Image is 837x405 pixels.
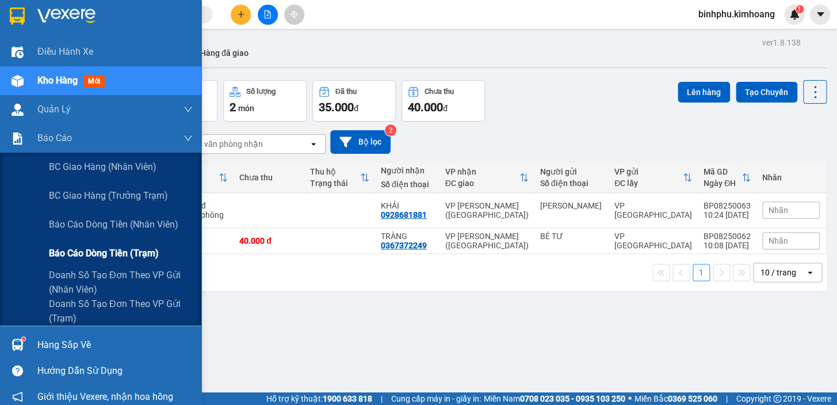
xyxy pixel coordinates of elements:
button: plus [231,5,251,25]
span: BC giao hàng (trưởng trạm) [49,188,168,203]
div: ĐC giao [445,179,519,188]
div: VP [GEOGRAPHIC_DATA] [614,201,692,219]
sup: 2 [385,124,396,136]
span: đ [354,104,358,113]
div: Thu hộ [310,167,360,176]
div: 40.000 đ [239,236,299,245]
div: 0367372249 [381,241,427,250]
img: warehouse-icon [12,46,24,58]
div: THÚY HƯƠNG [540,201,603,210]
span: GẤP [30,86,48,97]
button: caret-down [810,5,830,25]
img: logo-vxr [10,7,25,25]
div: Số lượng [246,88,276,96]
span: KHẢI [62,73,83,84]
div: 10:08 [DATE] [704,241,751,250]
button: aim [284,5,304,25]
span: Nhãn [769,206,788,215]
button: Chưa thu40.000đ [402,80,485,122]
div: VP [PERSON_NAME] ([GEOGRAPHIC_DATA]) [445,232,529,250]
span: Kho hàng [37,75,78,86]
span: Miền Nam [484,392,625,405]
span: Cung cấp máy in - giấy in: [391,392,481,405]
span: aim [290,10,298,18]
div: VP [GEOGRAPHIC_DATA] [614,232,692,250]
div: Ngày ĐH [704,179,742,188]
img: warehouse-icon [12,104,24,116]
span: Báo cáo dòng tiền (trạm) [49,246,159,260]
button: 1 [693,264,710,281]
div: ĐC lấy [614,179,683,188]
div: Chưa thu [425,88,454,96]
span: Quản Lý [37,102,71,116]
div: VP nhận [445,167,519,176]
span: Doanh số tạo đơn theo VP gửi (trạm) [49,297,193,325]
span: BC giao hàng (nhân viên) [49,160,156,174]
div: Đã thu [335,88,357,96]
div: BÉ TƯ [540,232,603,241]
span: Điều hành xe [37,44,93,59]
div: Người gửi [540,167,603,176]
div: Nhãn [762,173,820,182]
div: Hàng sắp về [37,336,193,354]
div: VP gửi [614,167,683,176]
button: Hàng đã giao [191,39,258,67]
div: Số điện thoại [381,180,434,189]
span: Hỗ trợ kỹ thuật: [266,392,372,405]
div: VP [PERSON_NAME] ([GEOGRAPHIC_DATA]) [445,201,529,219]
button: Số lượng2món [223,80,307,122]
span: Báo cáo [37,131,72,145]
div: Người nhận [381,166,434,175]
div: Mã GD [704,167,742,176]
sup: 1 [22,337,25,340]
span: copyright [773,395,781,403]
strong: 0369 525 060 [668,394,717,403]
img: warehouse-icon [12,339,24,351]
strong: BIÊN NHẬN GỬI HÀNG [39,6,133,17]
button: Tạo Chuyến [736,82,797,103]
img: warehouse-icon [12,75,24,87]
p: NHẬN: [5,50,168,71]
svg: open [805,268,815,277]
span: GIAO: [5,86,48,97]
span: Giới thiệu Vexere, nhận hoa hồng [37,389,173,404]
div: BP08250062 [704,232,751,241]
div: ver 1.8.138 [762,36,801,49]
div: 10:24 [DATE] [704,210,751,219]
div: 0928681881 [381,210,427,219]
span: 0928681881 - [5,73,83,84]
span: Báo cáo dòng tiền (nhân viên) [49,217,178,232]
span: file-add [263,10,272,18]
span: Doanh số tạo đơn theo VP gửi (nhân viên) [49,268,193,297]
span: plus [237,10,245,18]
th: Toggle SortBy [609,162,698,193]
img: solution-icon [12,133,24,145]
span: đ [443,104,448,113]
span: ⚪️ [628,396,632,401]
span: Nhãn [769,236,788,245]
span: 2 [230,100,236,114]
span: | [381,392,383,405]
button: Lên hàng [678,82,730,103]
th: Toggle SortBy [439,162,534,193]
div: BP08250063 [704,201,751,210]
p: GỬI: [5,22,168,44]
div: Hướng dẫn sử dụng [37,362,193,380]
div: Trạng thái [310,179,360,188]
span: question-circle [12,365,23,376]
span: VP [PERSON_NAME] ([GEOGRAPHIC_DATA]) [5,50,116,71]
div: Chọn văn phòng nhận [184,138,263,150]
span: caret-down [815,9,825,20]
div: 10 / trang [760,267,796,278]
th: Toggle SortBy [698,162,756,193]
span: VP [GEOGRAPHIC_DATA] - [5,22,131,44]
th: Toggle SortBy [304,162,375,193]
span: binhphu.kimhoang [689,7,784,21]
svg: open [309,139,318,149]
span: 1 [797,5,801,13]
button: file-add [258,5,278,25]
span: Miền Bắc [635,392,717,405]
div: TRÀNG [381,232,434,241]
span: | [726,392,728,405]
button: Đã thu35.000đ [312,80,396,122]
